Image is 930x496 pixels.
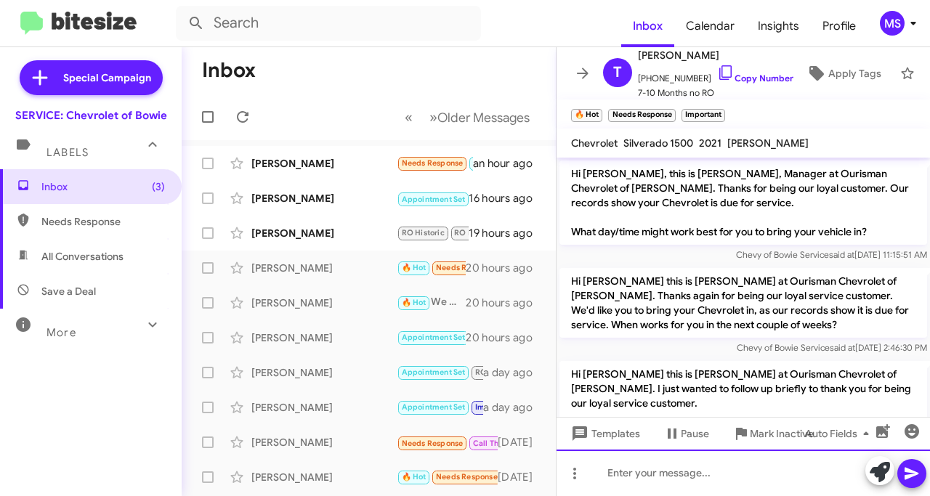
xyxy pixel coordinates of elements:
div: 20 hours ago [466,261,544,275]
span: Appointment Set [402,195,466,204]
a: Insights [746,5,811,47]
span: Needs Response [436,472,498,481]
button: Mark Inactive [721,420,825,447]
div: Great! [397,468,498,485]
span: 🔥 Hot [402,263,426,272]
span: Special Campaign [63,70,151,85]
span: Auto Fields [805,420,875,447]
small: 🔥 Hot [571,109,602,122]
div: Yes [397,399,483,415]
button: Pause [652,420,721,447]
span: All Conversations [41,249,124,264]
span: RO Historic [402,228,445,237]
span: Chevy of Bowie Service [DATE] 2:46:30 PM [737,342,927,353]
span: T [613,61,622,84]
div: Inbound Call [397,433,498,451]
nav: Page navigation example [397,102,538,132]
span: 2021 [699,137,721,150]
span: Appointment Set [402,333,466,342]
a: Profile [811,5,868,47]
div: a day ago [483,365,544,380]
div: [PERSON_NAME] [251,261,397,275]
span: Needs Response [436,263,498,272]
p: Hi [PERSON_NAME] this is [PERSON_NAME] at Ourisman Chevrolet of [PERSON_NAME]. Thanks again for b... [559,268,927,338]
span: (3) [152,179,165,194]
div: I'm sorry, I was just reminded of plans [DATE], is [DATE][DATE] 4:30 available? [397,259,466,276]
div: an hour ago [473,156,544,171]
span: Appointment Set [402,402,466,412]
span: Chevrolet [571,137,618,150]
div: You can not help [397,364,483,381]
a: Calendar [674,5,746,47]
span: More [46,326,76,339]
button: Previous [396,102,421,132]
span: said at [829,249,854,260]
span: Needs Response [402,158,464,168]
a: Special Campaign [20,60,163,95]
button: Auto Fields [793,420,886,447]
span: » [429,108,437,126]
div: a day ago [483,400,544,415]
div: Okay, thank for letting us know. [397,329,466,346]
button: Templates [557,420,652,447]
span: « [405,108,413,126]
input: Search [176,6,481,41]
div: [PERSON_NAME] [251,400,397,415]
span: [PHONE_NUMBER] [638,64,793,86]
span: Apply Tags [828,60,881,86]
div: [PERSON_NAME] [251,470,397,484]
div: Hello! Do you have anything available [DATE] at about 11am? [397,224,469,241]
div: MS [880,11,905,36]
span: 🔥 Hot [402,298,426,307]
button: Apply Tags [793,60,893,86]
div: We have the 24 [US_STATE] on file [397,294,466,311]
div: I've been reviewing coupons for different kinds of services [397,155,473,171]
button: Next [421,102,538,132]
div: [PERSON_NAME] [251,435,397,450]
a: Inbox [621,5,674,47]
div: [PERSON_NAME] [251,226,397,240]
span: Labels [46,146,89,159]
div: [PERSON_NAME] [251,330,397,345]
span: Needs Response [402,439,464,448]
span: [PERSON_NAME] [638,46,793,64]
div: SERVICE: Chevrolet of Bowie [15,108,167,123]
h1: Inbox [202,59,256,82]
span: Call Them [473,439,511,448]
span: Mark Inactive [750,420,814,447]
span: Templates [568,420,640,447]
div: 20 hours ago [466,296,544,310]
div: [DATE] [498,470,544,484]
span: Appointment Set [402,367,466,377]
span: Needs Response [41,214,165,229]
span: Pause [681,420,709,447]
span: Save a Deal [41,284,96,298]
span: 7-10 Months no RO [638,86,793,100]
span: RO Responded Historic [454,228,541,237]
span: 🔥 Hot [402,472,426,481]
div: [DATE] [498,435,544,450]
div: [PERSON_NAME] [251,296,397,310]
span: said at [830,342,855,353]
div: 16 hours ago [469,191,544,206]
span: Chevy of Bowie Service [DATE] 11:15:51 AM [736,249,927,260]
div: [PERSON_NAME] [251,365,397,380]
div: [PERSON_NAME] [251,156,397,171]
small: Needs Response [608,109,675,122]
span: Older Messages [437,110,530,126]
span: [PERSON_NAME] [727,137,809,150]
div: 19 hours ago [469,226,544,240]
div: Inbound Call [397,189,469,207]
button: MS [868,11,914,36]
div: 20 hours ago [466,330,544,345]
small: Important [682,109,725,122]
span: Inbox [41,179,165,194]
span: RO Historic [475,367,518,377]
div: [PERSON_NAME] [251,191,397,206]
span: Silverado 1500 [623,137,693,150]
span: Important [475,402,513,412]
